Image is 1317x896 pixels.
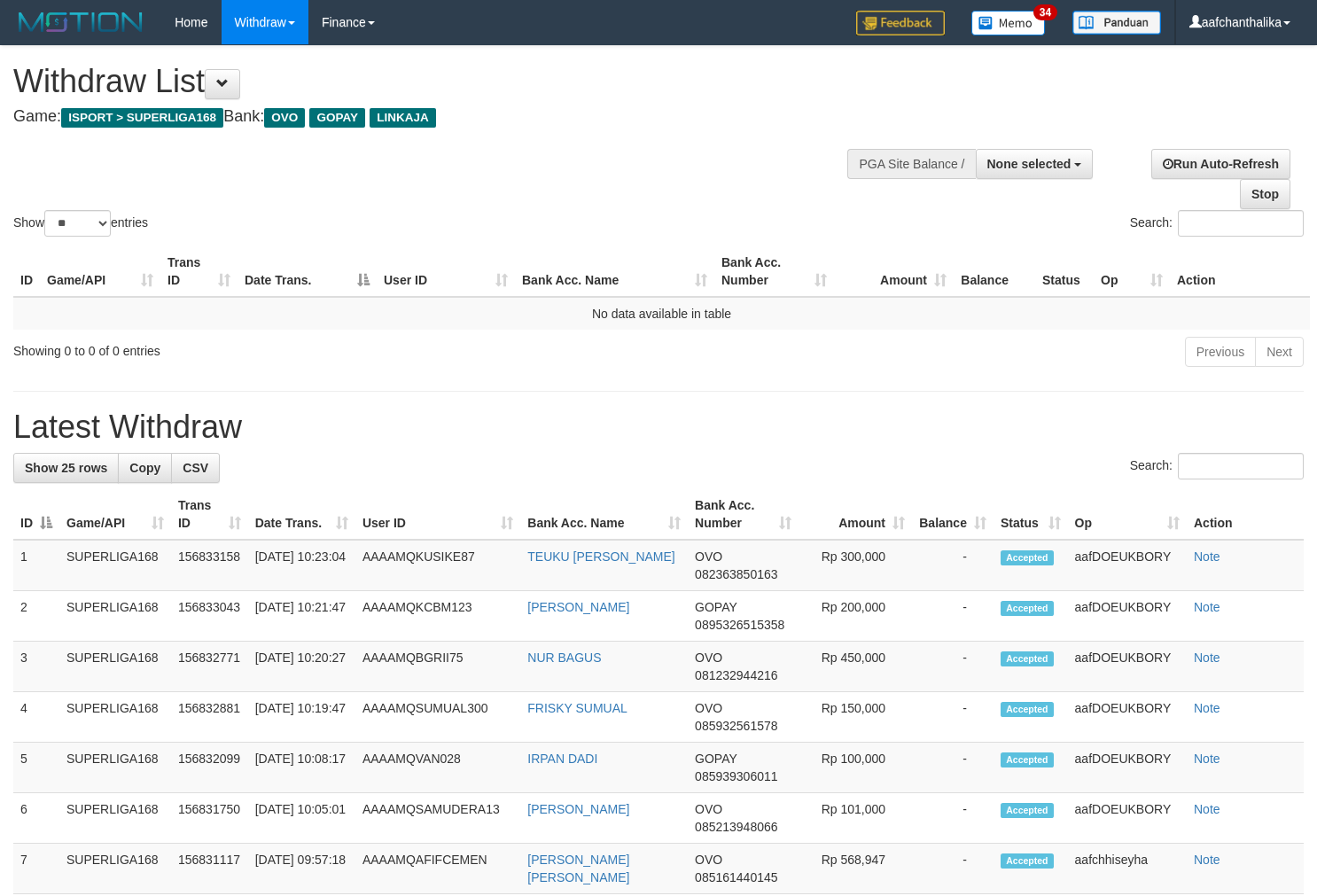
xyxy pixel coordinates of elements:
td: SUPERLIGA168 [59,844,171,894]
span: Copy 081232944216 to clipboard [695,668,777,682]
td: AAAAMQKUSIKE87 [355,540,520,591]
a: Note [1194,549,1220,564]
span: Copy 085213948066 to clipboard [695,820,777,834]
td: - [912,844,994,894]
td: 4 [13,692,59,743]
td: SUPERLIGA168 [59,692,171,743]
td: Rp 100,000 [799,743,912,793]
th: Date Trans.: activate to sort column ascending [248,489,355,540]
a: Copy [118,453,172,483]
th: Game/API: activate to sort column ascending [40,246,160,297]
td: 2 [13,591,59,642]
td: - [912,692,994,743]
th: Bank Acc. Number: activate to sort column ascending [688,489,799,540]
td: AAAAMQKCBM123 [355,591,520,642]
a: [PERSON_NAME] [PERSON_NAME] [527,853,629,884]
span: 34 [1033,4,1057,20]
th: Bank Acc. Name: activate to sort column ascending [520,489,688,540]
label: Show entries [13,210,148,237]
h1: Latest Withdraw [13,409,1304,445]
td: AAAAMQBGRII75 [355,642,520,692]
span: Accepted [1001,803,1054,818]
td: 7 [13,844,59,894]
th: Status [1035,246,1094,297]
a: FRISKY SUMUAL [527,701,627,715]
td: No data available in table [13,297,1310,330]
span: Accepted [1001,601,1054,616]
th: Game/API: activate to sort column ascending [59,489,171,540]
th: Date Trans.: activate to sort column descending [238,246,377,297]
td: Rp 450,000 [799,642,912,692]
select: Showentries [44,210,111,237]
a: CSV [171,453,220,483]
th: Bank Acc. Number: activate to sort column ascending [714,246,834,297]
td: SUPERLIGA168 [59,743,171,793]
span: ISPORT > SUPERLIGA168 [61,108,223,128]
span: Accepted [1001,550,1054,565]
a: [PERSON_NAME] [527,600,629,614]
span: LINKAJA [370,108,436,128]
input: Search: [1178,210,1304,237]
a: Show 25 rows [13,453,119,483]
td: 3 [13,642,59,692]
a: Note [1194,802,1220,816]
th: Balance [954,246,1035,297]
span: CSV [183,461,208,475]
h4: Game: Bank: [13,108,861,126]
td: - [912,743,994,793]
label: Search: [1130,453,1304,479]
a: Next [1255,337,1304,367]
td: aafDOEUKBORY [1068,692,1187,743]
td: aafDOEUKBORY [1068,540,1187,591]
td: SUPERLIGA168 [59,642,171,692]
div: Showing 0 to 0 of 0 entries [13,335,535,360]
th: Action [1187,489,1304,540]
td: Rp 568,947 [799,844,912,894]
td: 1 [13,540,59,591]
th: User ID: activate to sort column ascending [355,489,520,540]
span: OVO [695,853,722,867]
td: 156831117 [171,844,248,894]
img: Feedback.jpg [856,11,945,35]
span: Copy 0895326515358 to clipboard [695,618,784,632]
div: PGA Site Balance / [847,149,975,179]
td: [DATE] 10:23:04 [248,540,355,591]
td: AAAAMQVAN028 [355,743,520,793]
th: Op: activate to sort column ascending [1094,246,1170,297]
td: - [912,540,994,591]
td: [DATE] 10:19:47 [248,692,355,743]
span: Accepted [1001,853,1054,869]
span: GOPAY [309,108,365,128]
td: aafDOEUKBORY [1068,642,1187,692]
label: Search: [1130,210,1304,237]
td: AAAAMQSUMUAL300 [355,692,520,743]
span: Show 25 rows [25,461,107,475]
a: Note [1194,651,1220,665]
th: Amount: activate to sort column ascending [834,246,954,297]
td: aafchhiseyha [1068,844,1187,894]
th: User ID: activate to sort column ascending [377,246,515,297]
td: AAAAMQSAMUDERA13 [355,793,520,844]
a: Stop [1240,179,1290,209]
img: Button%20Memo.svg [971,11,1046,35]
a: Previous [1185,337,1256,367]
th: ID: activate to sort column descending [13,489,59,540]
td: aafDOEUKBORY [1068,793,1187,844]
th: ID [13,246,40,297]
a: Run Auto-Refresh [1151,149,1290,179]
th: Action [1170,246,1310,297]
td: [DATE] 09:57:18 [248,844,355,894]
td: [DATE] 10:05:01 [248,793,355,844]
span: GOPAY [695,752,736,766]
td: aafDOEUKBORY [1068,743,1187,793]
td: 156832881 [171,692,248,743]
th: Trans ID: activate to sort column ascending [171,489,248,540]
td: AAAAMQAFIFCEMEN [355,844,520,894]
span: Copy [129,461,160,475]
td: - [912,793,994,844]
span: Copy 085161440145 to clipboard [695,870,777,884]
a: TEUKU [PERSON_NAME] [527,549,674,564]
td: Rp 150,000 [799,692,912,743]
th: Status: activate to sort column ascending [994,489,1068,540]
input: Search: [1178,453,1304,479]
